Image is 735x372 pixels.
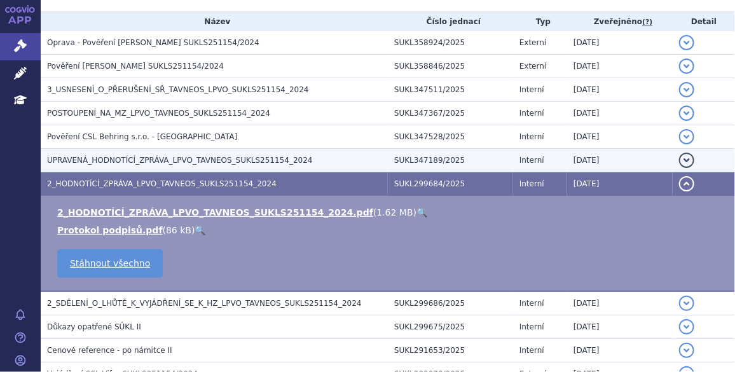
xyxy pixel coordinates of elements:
[47,109,270,118] span: POSTOUPENÍ_NA_MZ_LPVO_TAVNEOS_SUKLS251154_2024
[388,12,513,31] th: Číslo jednací
[519,132,544,141] span: Interní
[567,31,673,55] td: [DATE]
[673,12,735,31] th: Detail
[388,125,513,149] td: SUKL347528/2025
[47,38,259,47] span: Oprava - Pověření Jan Doležel SUKLS251154/2024
[47,156,313,165] span: UPRAVENÁ_HODNOTÍCÍ_ZPRÁVA_LPVO_TAVNEOS_SUKLS251154_2024
[519,62,546,71] span: Externí
[519,322,544,331] span: Interní
[679,153,694,168] button: detail
[679,106,694,121] button: detail
[679,82,694,97] button: detail
[519,109,544,118] span: Interní
[679,176,694,191] button: detail
[47,62,224,71] span: Pověření Jan Doležel SUKLS251154/2024
[567,102,673,125] td: [DATE]
[519,85,544,94] span: Interní
[57,206,722,219] li: ( )
[388,102,513,125] td: SUKL347367/2025
[416,207,427,217] a: 🔍
[388,55,513,78] td: SUKL358846/2025
[47,299,362,308] span: 2_SDĚLENÍ_O_LHŮTĚ_K_VYJÁDŘENÍ_SE_K_HZ_LPVO_TAVNEOS_SUKLS251154_2024
[388,172,513,196] td: SUKL299684/2025
[47,346,172,355] span: Cenové reference - po námitce II
[388,339,513,362] td: SUKL291653/2025
[47,85,309,94] span: 3_USNESENÍ_O_PŘERUŠENÍ_SŘ_TAVNEOS_LPVO_SUKLS251154_2024
[567,172,673,196] td: [DATE]
[57,224,722,237] li: ( )
[376,207,413,217] span: 1.62 MB
[47,322,141,331] span: Důkazy opatřené SÚKL II
[567,78,673,102] td: [DATE]
[519,299,544,308] span: Interní
[519,346,544,355] span: Interní
[47,179,277,188] span: 2_HODNOTÍCÍ_ZPRÁVA_LPVO_TAVNEOS_SUKLS251154_2024
[679,343,694,358] button: detail
[519,156,544,165] span: Interní
[679,35,694,50] button: detail
[513,12,567,31] th: Typ
[388,315,513,339] td: SUKL299675/2025
[679,59,694,74] button: detail
[388,149,513,172] td: SUKL347189/2025
[567,12,673,31] th: Zveřejněno
[519,38,546,47] span: Externí
[567,149,673,172] td: [DATE]
[41,12,388,31] th: Název
[679,296,694,311] button: detail
[388,291,513,315] td: SUKL299686/2025
[679,129,694,144] button: detail
[642,18,652,27] abbr: (?)
[567,339,673,362] td: [DATE]
[57,225,163,235] a: Protokol podpisů.pdf
[519,179,544,188] span: Interní
[57,207,373,217] a: 2_HODNOTÍCÍ_ZPRÁVA_LPVO_TAVNEOS_SUKLS251154_2024.pdf
[166,225,191,235] span: 86 kB
[57,249,163,278] a: Stáhnout všechno
[388,31,513,55] td: SUKL358924/2025
[567,55,673,78] td: [DATE]
[567,291,673,315] td: [DATE]
[195,225,205,235] a: 🔍
[567,315,673,339] td: [DATE]
[388,78,513,102] td: SUKL347511/2025
[679,319,694,334] button: detail
[47,132,237,141] span: Pověření CSL Behring s.r.o. - Doležel
[567,125,673,149] td: [DATE]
